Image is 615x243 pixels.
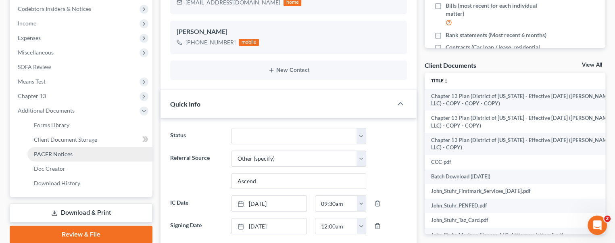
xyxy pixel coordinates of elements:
input: -- : -- [315,196,357,211]
a: [DATE] [232,196,306,211]
span: Expenses [18,34,41,41]
div: mobile [239,39,259,46]
span: Forms Library [34,121,69,128]
span: Miscellaneous [18,49,54,56]
a: PACER Notices [27,147,152,161]
a: Download & Print [10,203,152,222]
div: Client Documents [425,61,476,69]
span: Contracts (Car loan / lease, residential lease, furniture purchase / lease) [446,43,553,59]
span: Quick Info [170,100,200,108]
iframe: Intercom live chat [588,216,607,235]
label: Signing Date [166,218,227,234]
a: Client Document Storage [27,132,152,147]
span: Means Test [18,78,46,85]
input: -- : -- [315,218,357,234]
span: Codebtors Insiders & Notices [18,5,91,12]
a: Titleunfold_more [431,78,448,84]
i: unfold_more [444,79,448,84]
div: [PERSON_NAME] [177,27,400,37]
span: Bank statements (Most recent 6 months) [446,31,546,39]
input: Other Referral Source [232,174,366,189]
a: SOFA Review [11,60,152,74]
label: Status [166,128,227,144]
label: Referral Source [166,151,227,189]
span: Bills (most recent for each individual matter) [446,2,553,18]
a: [DATE] [232,218,306,234]
span: Income [18,20,36,27]
a: Download History [27,176,152,191]
a: View All [582,62,602,68]
span: Additional Documents [18,107,75,114]
span: SOFA Review [18,63,51,70]
span: Download History [34,180,80,186]
span: PACER Notices [34,151,73,157]
a: Forms Library [27,118,152,132]
label: IC Date [166,195,227,212]
span: 2 [604,216,611,222]
span: Client Document Storage [34,136,97,143]
div: [PHONE_NUMBER] [186,38,236,46]
span: Doc Creator [34,165,65,172]
a: Doc Creator [27,161,152,176]
span: Chapter 13 [18,92,46,99]
button: New Contact [177,67,400,73]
